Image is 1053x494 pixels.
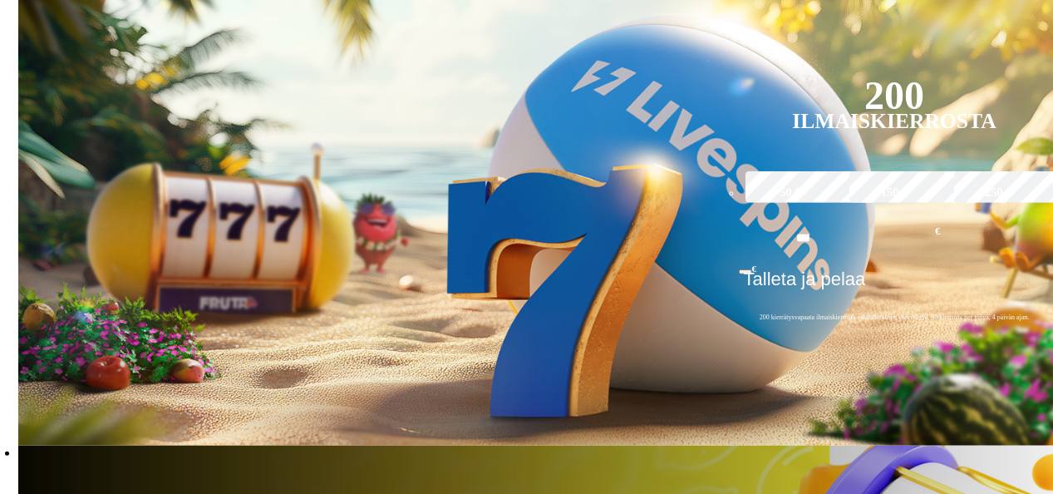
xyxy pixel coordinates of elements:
div: 200 [864,86,924,106]
label: 50 € [741,169,839,217]
span: Talleta ja pelaa [744,269,866,302]
span: € [752,264,757,274]
span: 200 kierrätysvapaata ilmaiskierrosta ensitalletuksen yhteydessä. 50 kierrosta per päivä, 4 päivän... [739,313,1051,322]
label: 250 € [950,169,1048,217]
label: 150 € [845,169,943,217]
div: Ilmaiskierrosta [793,111,997,131]
button: Talleta ja pelaa [739,268,1051,303]
span: € [935,224,940,240]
